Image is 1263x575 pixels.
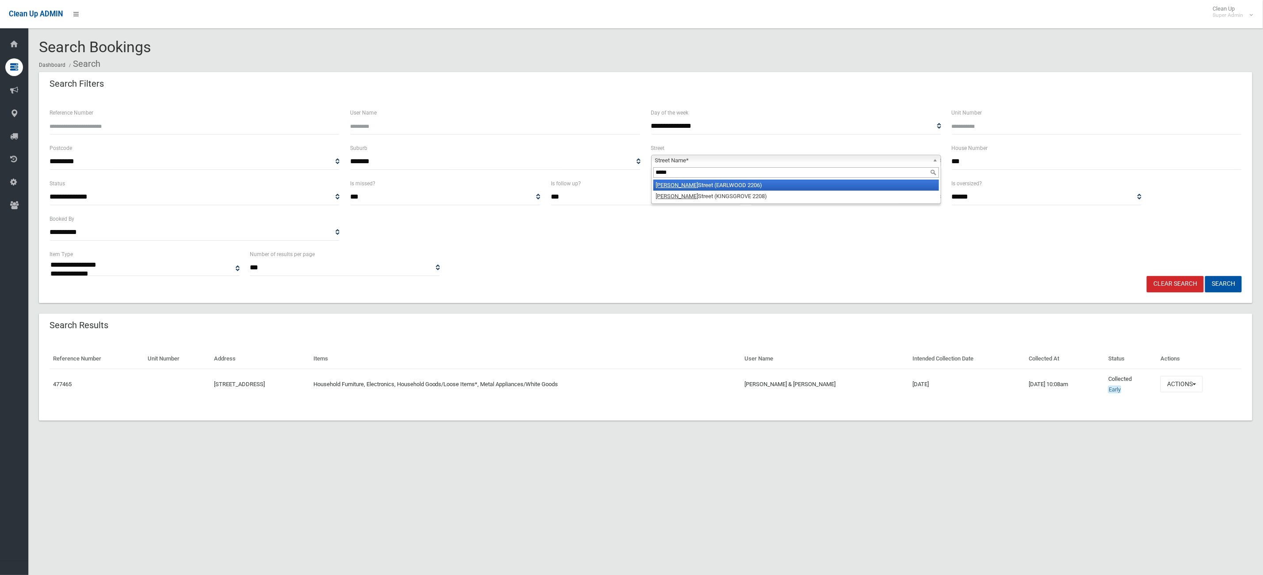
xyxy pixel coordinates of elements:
[350,143,367,153] label: Suburb
[211,349,310,369] th: Address
[1147,276,1204,292] a: Clear Search
[310,349,741,369] th: Items
[1157,349,1242,369] th: Actions
[1213,12,1243,19] small: Super Admin
[952,108,982,118] label: Unit Number
[651,108,689,118] label: Day of the week
[909,349,1026,369] th: Intended Collection Date
[653,191,939,202] li: Street (KINGSGROVE 2208)
[53,381,72,387] a: 477465
[655,155,929,166] span: Street Name*
[50,179,65,188] label: Status
[656,193,698,199] em: [PERSON_NAME]
[214,381,265,387] a: [STREET_ADDRESS]
[39,38,151,56] span: Search Bookings
[50,143,72,153] label: Postcode
[50,249,73,259] label: Item Type
[651,143,665,153] label: Street
[551,179,581,188] label: Is follow up?
[741,349,909,369] th: User Name
[1160,376,1203,392] button: Actions
[1026,349,1105,369] th: Collected At
[653,180,939,191] li: Street (EARLWOOD 2206)
[952,179,982,188] label: Is oversized?
[50,214,74,224] label: Booked By
[9,10,63,18] span: Clean Up ADMIN
[350,179,375,188] label: Is missed?
[952,143,988,153] label: House Number
[350,108,377,118] label: User Name
[1105,369,1157,399] td: Collected
[656,182,698,188] em: [PERSON_NAME]
[39,75,114,92] header: Search Filters
[1026,369,1105,399] td: [DATE] 10:08am
[50,108,93,118] label: Reference Number
[250,249,315,259] label: Number of results per page
[67,56,100,72] li: Search
[1205,276,1242,292] button: Search
[1108,386,1121,393] span: Early
[741,369,909,399] td: [PERSON_NAME] & [PERSON_NAME]
[310,369,741,399] td: Household Furniture, Electronics, Household Goods/Loose Items*, Metal Appliances/White Goods
[1208,5,1252,19] span: Clean Up
[39,62,65,68] a: Dashboard
[144,349,211,369] th: Unit Number
[50,349,144,369] th: Reference Number
[1105,349,1157,369] th: Status
[39,317,119,334] header: Search Results
[909,369,1026,399] td: [DATE]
